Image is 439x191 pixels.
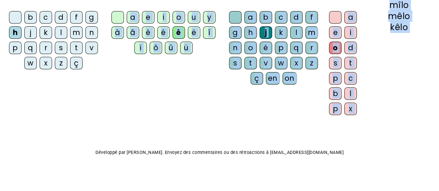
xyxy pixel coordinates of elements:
div: d [55,11,67,24]
div: x [344,103,357,115]
div: mîlo [370,1,428,9]
div: e [142,11,154,24]
div: l [55,26,67,39]
div: û [165,42,177,54]
div: o [329,42,341,54]
div: n [85,26,98,39]
div: v [85,42,98,54]
div: m [70,26,83,39]
div: j [24,26,37,39]
div: ç [70,57,83,69]
div: k [275,26,287,39]
div: e [329,26,341,39]
div: b [260,11,272,24]
div: à [111,26,124,39]
div: o [244,42,257,54]
div: é [157,26,170,39]
div: w [24,57,37,69]
div: l [344,87,357,100]
div: q [24,42,37,54]
div: s [329,57,341,69]
div: u [188,11,200,24]
div: b [24,11,37,24]
div: t [244,57,257,69]
div: kêlo [370,23,428,32]
div: g [85,11,98,24]
div: b [329,87,341,100]
div: q [290,42,303,54]
div: z [55,57,67,69]
div: p [275,42,287,54]
div: a [244,11,257,24]
div: ë [188,26,200,39]
div: n [229,42,242,54]
div: f [70,11,83,24]
div: z [305,57,318,69]
div: i [344,26,357,39]
div: x [290,57,303,69]
div: s [229,57,242,69]
div: ô [150,42,162,54]
div: î [203,26,216,39]
div: r [40,42,52,54]
div: i [157,11,170,24]
div: l [290,26,303,39]
div: ê [172,26,185,39]
div: m [305,26,318,39]
div: o [172,11,185,24]
div: h [244,26,257,39]
div: d [344,42,357,54]
div: ï [134,42,147,54]
div: y [203,11,216,24]
div: f [305,11,318,24]
p: Développé par [PERSON_NAME]. Envoyez des commentaires ou des rétroactions à [EMAIL_ADDRESS][DOMAI... [6,148,433,157]
div: p [329,103,341,115]
div: mêlo [370,12,428,20]
div: d [290,11,303,24]
div: é [260,42,272,54]
div: w [275,57,287,69]
div: h [9,26,22,39]
div: r [305,42,318,54]
div: v [260,57,272,69]
div: j [260,26,272,39]
div: on [282,72,297,85]
div: s [55,42,67,54]
div: c [275,11,287,24]
div: c [40,11,52,24]
div: a [127,11,139,24]
div: p [329,72,341,85]
div: g [229,26,242,39]
div: ç [251,72,263,85]
div: x [40,57,52,69]
div: è [142,26,154,39]
div: p [9,42,22,54]
div: ü [180,42,193,54]
div: t [70,42,83,54]
div: t [344,57,357,69]
div: k [40,26,52,39]
div: c [344,72,357,85]
div: en [266,72,280,85]
div: â [127,26,139,39]
div: a [344,11,357,24]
